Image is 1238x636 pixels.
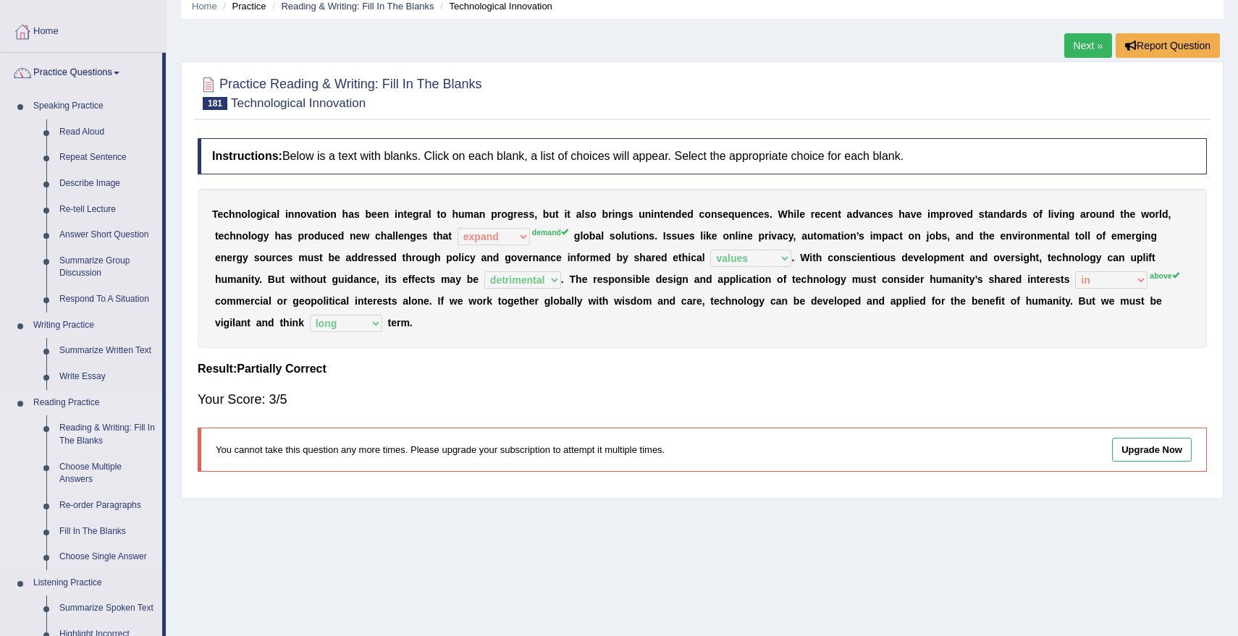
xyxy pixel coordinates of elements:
[882,208,888,220] b: e
[1016,208,1022,220] b: d
[381,230,387,242] b: h
[1116,33,1220,58] button: Report Question
[437,208,440,220] b: t
[398,230,404,242] b: e
[741,208,746,220] b: e
[711,208,717,220] b: n
[610,230,615,242] b: s
[736,230,738,242] b: l
[927,230,930,242] b: j
[53,248,162,287] a: Summarize Group Discussion
[793,208,796,220] b: i
[532,228,568,237] sup: demand
[285,208,288,220] b: i
[823,230,832,242] b: m
[930,208,939,220] b: m
[53,338,162,364] a: Summarize Written Text
[53,197,162,223] a: Re-tell Lecture
[437,230,443,242] b: h
[1062,208,1069,220] b: n
[407,208,413,220] b: e
[654,230,657,242] b: .
[612,208,615,220] b: i
[738,230,741,242] b: i
[1051,208,1054,220] b: i
[242,230,248,242] b: o
[53,287,162,313] a: Respond To A Situation
[203,97,227,110] span: 181
[212,150,282,162] b: Instructions:
[410,230,416,242] b: g
[1159,208,1162,220] b: l
[229,208,235,220] b: h
[669,208,675,220] b: n
[330,208,337,220] b: n
[321,230,327,242] b: u
[327,230,332,242] b: c
[219,230,224,242] b: e
[639,208,645,220] b: u
[741,230,747,242] b: n
[338,230,345,242] b: d
[988,208,993,220] b: a
[312,208,318,220] b: a
[429,208,431,220] b: l
[799,208,805,220] b: e
[1102,208,1108,220] b: n
[764,208,770,220] b: s
[982,230,989,242] b: h
[989,230,995,242] b: e
[967,208,974,220] b: d
[873,230,882,242] b: m
[1149,208,1155,220] b: o
[949,208,956,220] b: o
[230,230,236,242] b: h
[1039,208,1043,220] b: f
[53,544,162,570] a: Choose Single Answer
[746,208,753,220] b: n
[1120,208,1124,220] b: t
[602,208,609,220] b: b
[1022,208,1027,220] b: s
[793,230,796,242] b: ,
[859,208,864,220] b: v
[820,208,826,220] b: c
[723,230,729,242] b: o
[935,230,942,242] b: b
[518,208,523,220] b: e
[911,208,917,220] b: v
[728,208,735,220] b: q
[1155,208,1159,220] b: r
[324,208,331,220] b: o
[287,230,292,242] b: s
[419,208,423,220] b: r
[580,230,583,242] b: l
[814,230,817,242] b: t
[699,208,705,220] b: c
[687,208,694,220] b: d
[294,208,300,220] b: n
[465,208,473,220] b: m
[263,208,266,220] b: i
[788,230,793,242] b: y
[366,208,372,220] b: b
[523,208,529,220] b: s
[961,208,967,220] b: e
[838,230,841,242] b: t
[777,230,783,242] b: a
[595,230,601,242] b: a
[508,208,514,220] b: g
[1033,208,1040,220] b: o
[241,208,248,220] b: o
[413,208,419,220] b: g
[645,208,652,220] b: n
[1006,230,1012,242] b: n
[348,208,354,220] b: a
[788,208,794,220] b: h
[501,208,508,220] b: o
[321,208,324,220] b: i
[192,1,217,12] a: Home
[1130,208,1136,220] b: e
[1086,208,1090,220] b: r
[870,230,873,242] b: i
